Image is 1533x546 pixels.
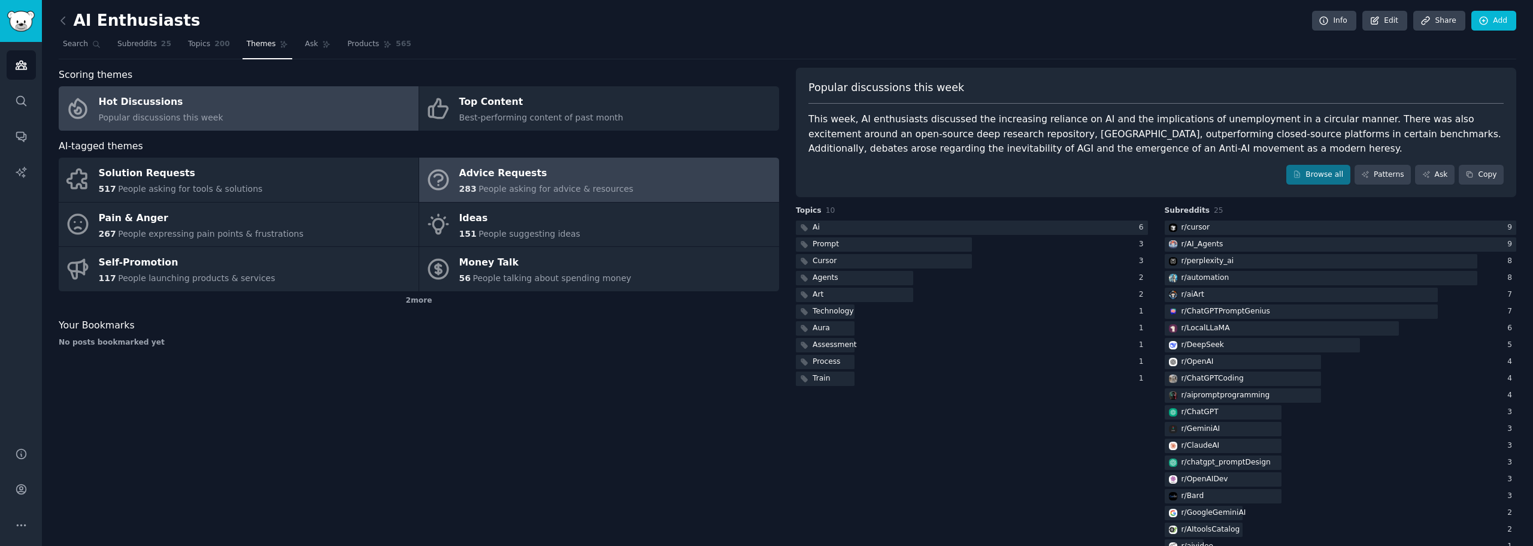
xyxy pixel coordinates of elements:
[1507,424,1516,435] div: 3
[99,164,263,183] div: Solution Requests
[419,158,779,202] a: Advice Requests283People asking for advice & resources
[459,209,580,228] div: Ideas
[1169,526,1177,534] img: AItoolsCatalog
[459,113,623,122] span: Best-performing content of past month
[813,373,830,384] div: Train
[1355,165,1411,185] a: Patterns
[826,206,835,215] span: 10
[1139,323,1148,334] div: 1
[813,340,856,351] div: Assessment
[117,39,157,50] span: Subreddits
[1181,340,1224,351] div: r/ DeepSeek
[1181,491,1204,502] div: r/ Bard
[1181,457,1271,468] div: r/ chatgpt_promptDesign
[1139,306,1148,317] div: 1
[1507,491,1516,502] div: 3
[1507,390,1516,401] div: 4
[1165,304,1517,319] a: ChatGPTPromptGeniusr/ChatGPTPromptGenius7
[1312,11,1356,31] a: Info
[796,355,1148,370] a: Process1
[813,323,830,334] div: Aura
[113,35,175,59] a: Subreddits25
[1169,442,1177,450] img: ClaudeAI
[796,206,822,216] span: Topics
[7,11,35,32] img: GummySearch logo
[796,321,1148,336] a: Aura1
[796,271,1148,286] a: Agents2
[1169,509,1177,517] img: GoogleGeminiAI
[1165,206,1210,216] span: Subreddits
[99,254,275,273] div: Self-Promotion
[59,247,419,291] a: Self-Promotion117People launching products & services
[459,254,632,273] div: Money Talk
[59,11,200,31] h2: AI Enthusiasts
[808,80,964,95] span: Popular discussions this week
[1507,373,1516,384] div: 4
[1214,206,1223,215] span: 25
[459,184,477,194] span: 283
[419,247,779,291] a: Money Talk56People talking about spending money
[1139,289,1148,300] div: 2
[1181,424,1220,435] div: r/ GeminiAI
[1459,165,1504,185] button: Copy
[1181,524,1240,535] div: r/ AItoolsCatalog
[1169,341,1177,349] img: DeepSeek
[1165,372,1517,387] a: ChatGPTCodingr/ChatGPTCoding4
[188,39,210,50] span: Topics
[1169,324,1177,333] img: LocalLLaMA
[419,203,779,247] a: Ideas151People suggesting ideas
[99,209,304,228] div: Pain & Anger
[419,86,779,131] a: Top ContentBest-performing content of past month
[1471,11,1516,31] a: Add
[1507,273,1516,283] div: 8
[796,221,1148,236] a: Ai6
[813,222,820,233] div: Ai
[1415,165,1455,185] a: Ask
[1169,492,1177,500] img: Bard
[1507,357,1516,367] div: 4
[1169,291,1177,299] img: aiArt
[459,93,623,112] div: Top Content
[1165,355,1517,370] a: OpenAIr/OpenAI4
[796,372,1148,387] a: Train1
[1165,472,1517,487] a: OpenAIDevr/OpenAIDev3
[813,239,839,250] div: Prompt
[301,35,335,59] a: Ask
[1181,357,1214,367] div: r/ OpenAI
[1507,524,1516,535] div: 2
[813,273,838,283] div: Agents
[478,184,633,194] span: People asking for advice & resources
[1286,165,1350,185] a: Browse all
[1181,273,1229,283] div: r/ automation
[1181,323,1230,334] div: r/ LocalLLaMA
[1139,357,1148,367] div: 1
[1169,224,1177,232] img: cursor
[1507,222,1516,233] div: 9
[1165,321,1517,336] a: LocalLLaMAr/LocalLLaMA6
[472,273,631,283] span: People talking about spending money
[396,39,411,50] span: 565
[118,273,275,283] span: People launching products & services
[1169,358,1177,366] img: OpenAI
[59,68,132,83] span: Scoring themes
[1181,508,1246,518] div: r/ GoogleGeminiAI
[59,291,779,310] div: 2 more
[184,35,234,59] a: Topics200
[1507,407,1516,418] div: 3
[1507,474,1516,485] div: 3
[1165,455,1517,470] a: chatgpt_promptDesignr/chatgpt_promptDesign3
[1507,441,1516,451] div: 3
[1165,405,1517,420] a: ChatGPTr/ChatGPT3
[99,93,223,112] div: Hot Discussions
[347,39,379,50] span: Products
[1165,271,1517,286] a: automationr/automation8
[1165,254,1517,269] a: perplexity_air/perplexity_ai8
[243,35,293,59] a: Themes
[63,39,88,50] span: Search
[214,39,230,50] span: 200
[1507,340,1516,351] div: 5
[1181,373,1244,384] div: r/ ChatGPTCoding
[796,237,1148,252] a: Prompt3
[1507,508,1516,518] div: 2
[478,229,580,239] span: People suggesting ideas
